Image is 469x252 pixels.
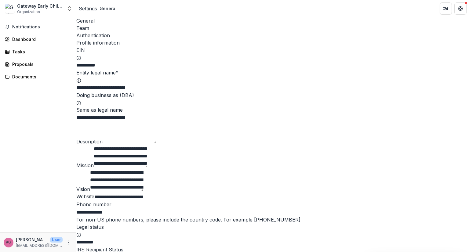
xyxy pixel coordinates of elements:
[76,201,111,207] label: Phone number
[12,61,69,67] div: Proposals
[2,47,74,57] a: Tasks
[76,17,469,24] a: General
[76,139,103,145] label: Description
[76,162,94,168] label: Mission
[76,224,104,230] label: Legal status
[76,186,90,192] label: Vision
[12,24,71,30] span: Notifications
[12,36,69,42] div: Dashboard
[5,4,15,13] img: Gateway Early Childhood Alliance
[76,39,469,46] h2: Profile information
[2,72,74,82] a: Documents
[76,70,118,76] label: Entity legal name
[16,236,48,243] p: [PERSON_NAME]
[6,240,11,244] div: Karen Gainor
[65,239,72,246] button: More
[79,4,119,13] nav: breadcrumb
[76,107,123,113] span: Same as legal name
[76,193,94,200] label: Website
[2,22,74,32] button: Notifications
[12,74,69,80] div: Documents
[76,32,469,39] a: Authentication
[12,49,69,55] div: Tasks
[16,243,63,248] p: [EMAIL_ADDRESS][DOMAIN_NAME]
[2,34,74,44] a: Dashboard
[76,216,469,223] div: For non-US phone numbers, please include the country code. For example [PHONE_NUMBER]
[65,2,74,15] button: Open entity switcher
[454,2,467,15] button: Get Help
[76,24,469,32] a: Team
[79,5,97,12] a: Settings
[440,2,452,15] button: Partners
[76,47,85,53] label: EIN
[100,5,117,12] div: General
[76,92,134,98] label: Doing business as (DBA)
[50,237,63,243] p: User
[17,9,40,15] span: Organization
[17,3,63,9] div: Gateway Early Childhood Alliance
[2,59,74,69] a: Proposals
